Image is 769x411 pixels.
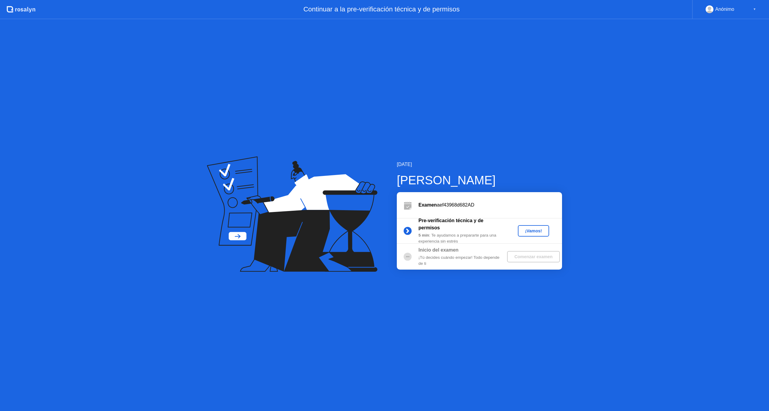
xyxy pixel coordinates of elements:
[418,202,437,207] b: Examen
[418,232,505,245] div: : Te ayudamos a prepararte para una experiencia sin estrés
[715,5,734,13] div: Anónimo
[418,247,458,252] b: Inicio del examen
[507,251,560,262] button: Comenzar examen
[509,254,557,259] div: Comenzar examen
[418,218,483,230] b: Pre-verificación técnica y de permisos
[520,228,547,233] div: ¡Vamos!
[397,171,562,189] div: [PERSON_NAME]
[753,5,756,13] div: ▼
[518,225,549,237] button: ¡Vamos!
[418,255,505,267] div: ¡Tú decides cuándo empezar! Todo depende de ti
[397,161,562,168] div: [DATE]
[418,233,429,237] b: 5 min
[418,201,562,209] div: aef43968d682AD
